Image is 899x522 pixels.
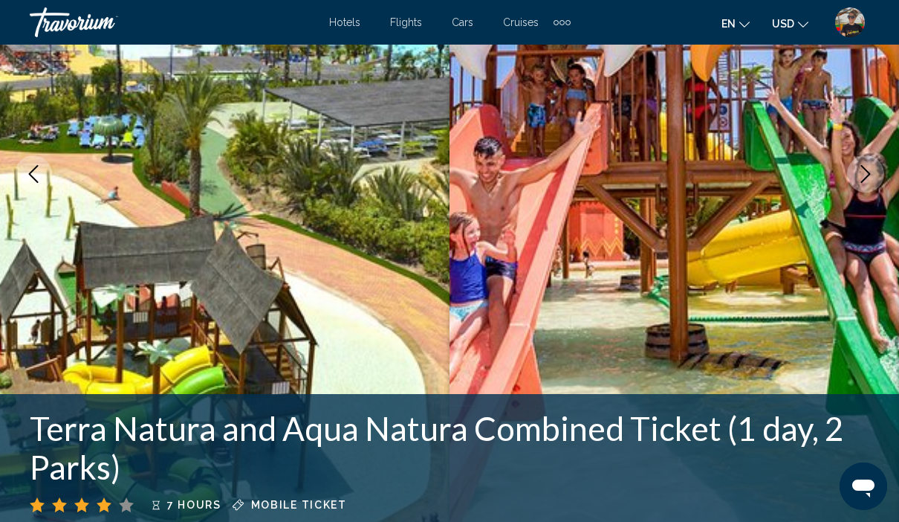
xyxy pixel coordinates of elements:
a: Cars [452,16,473,28]
button: Previous image [15,155,52,193]
a: Travorium [30,7,314,37]
img: 2Q== [835,7,865,37]
button: Next image [847,155,884,193]
button: Change currency [772,13,808,34]
a: Hotels [329,16,360,28]
button: Extra navigation items [554,10,571,34]
a: Flights [390,16,422,28]
button: Change language [721,13,750,34]
a: Cruises [503,16,539,28]
span: en [721,18,736,30]
button: User Menu [831,7,869,38]
h1: Terra Natura and Aqua Natura Combined Ticket (1 day, 2 Parks) [30,409,869,486]
span: Mobile ticket [251,499,347,511]
iframe: Botón para iniciar la ventana de mensajería [840,463,887,510]
span: USD [772,18,794,30]
span: 7 hours [167,499,221,511]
